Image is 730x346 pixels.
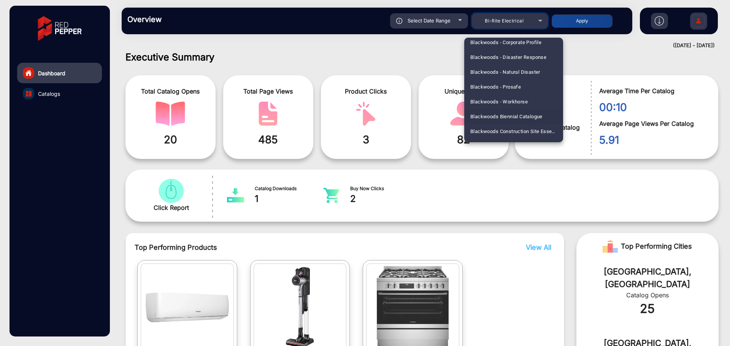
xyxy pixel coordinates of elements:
span: Blackwoods - Prosafe [470,79,521,94]
span: Blackwoods - Corporate Profile [470,35,541,50]
span: Blackwoods - Disaster Response [470,50,546,65]
span: Blackwoods Electrical & Automotive Capability Statement [470,139,557,154]
span: Blackwoods Construction Site Essentials [470,124,557,139]
span: Blackwoods - Workhorse [470,94,528,109]
span: Blackwoods - Natural Disaster [470,65,540,79]
span: Blackwoods Biennial Catalogue [470,109,543,124]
